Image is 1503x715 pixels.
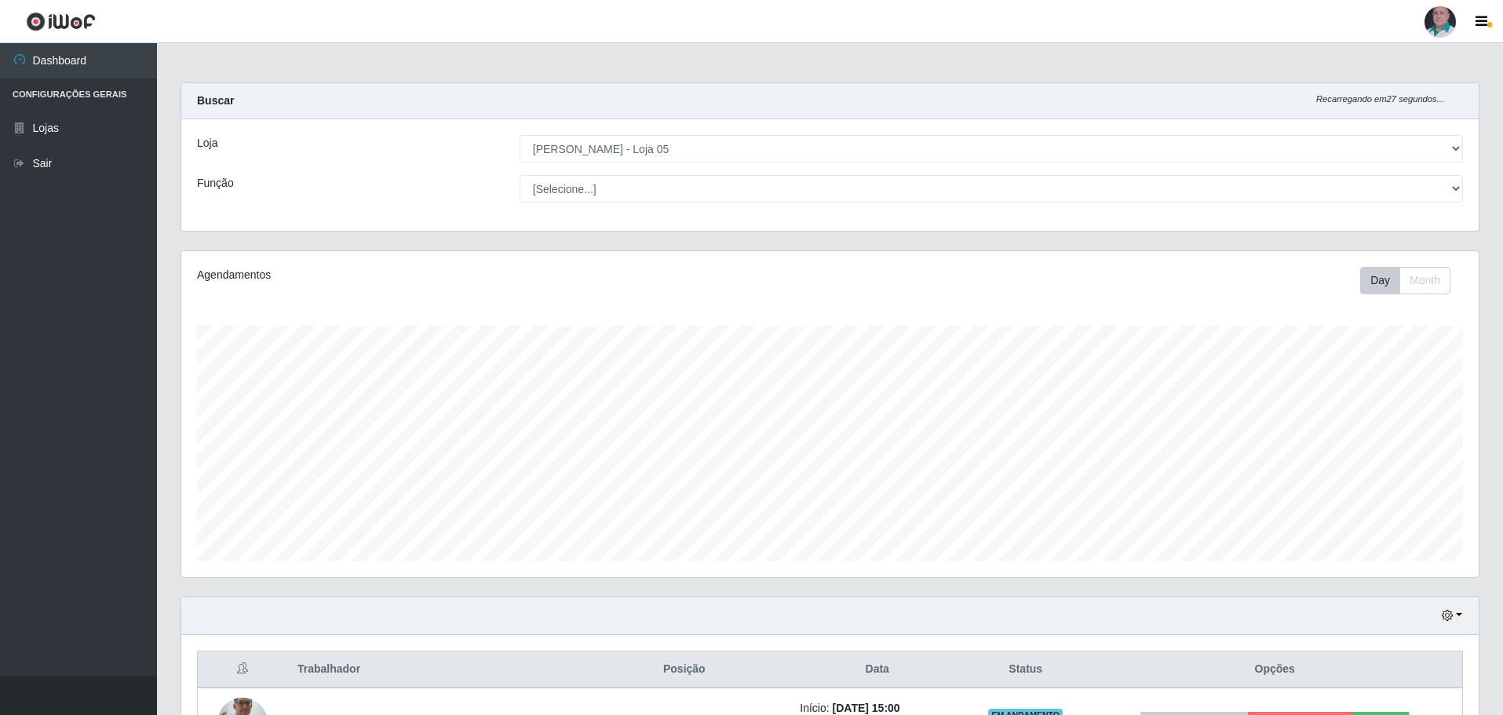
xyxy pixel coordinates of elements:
[1360,267,1450,294] div: First group
[26,12,96,31] img: CoreUI Logo
[1360,267,1463,294] div: Toolbar with button groups
[578,651,790,688] th: Posição
[288,651,578,688] th: Trabalhador
[790,651,964,688] th: Data
[1316,94,1444,104] i: Recarregando em 27 segundos...
[833,702,900,714] time: [DATE] 15:00
[1360,267,1400,294] button: Day
[197,175,234,192] label: Função
[197,267,711,283] div: Agendamentos
[1399,267,1450,294] button: Month
[1087,651,1462,688] th: Opções
[197,94,234,107] strong: Buscar
[197,135,217,151] label: Loja
[964,651,1087,688] th: Status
